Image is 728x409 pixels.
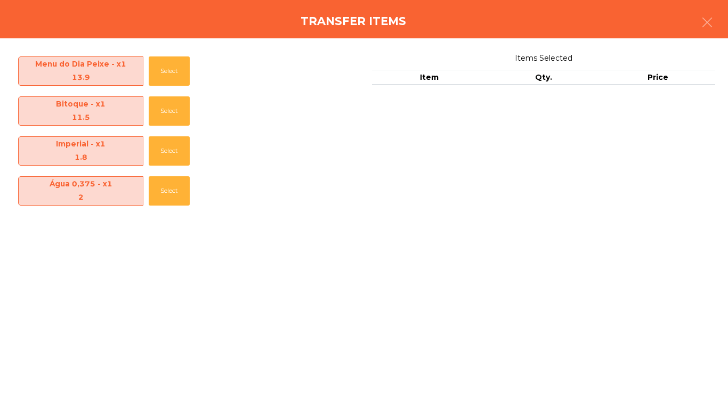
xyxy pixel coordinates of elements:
[19,151,143,165] div: 1.8
[372,51,715,66] span: Items Selected
[19,71,143,85] div: 13.9
[19,191,143,204] div: 2
[19,111,143,125] div: 11.5
[372,70,487,86] th: Item
[19,58,143,85] span: Menu do Dia Peixe - x1
[19,137,143,165] span: Imperial - x1
[19,177,143,205] span: Água 0,375 - x1
[149,176,190,206] button: Select
[149,96,190,126] button: Select
[487,70,601,86] th: Qty.
[149,56,190,86] button: Select
[301,13,406,29] h4: Transfer items
[149,136,190,166] button: Select
[19,97,143,125] span: Bitoque - x1
[601,70,715,86] th: Price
